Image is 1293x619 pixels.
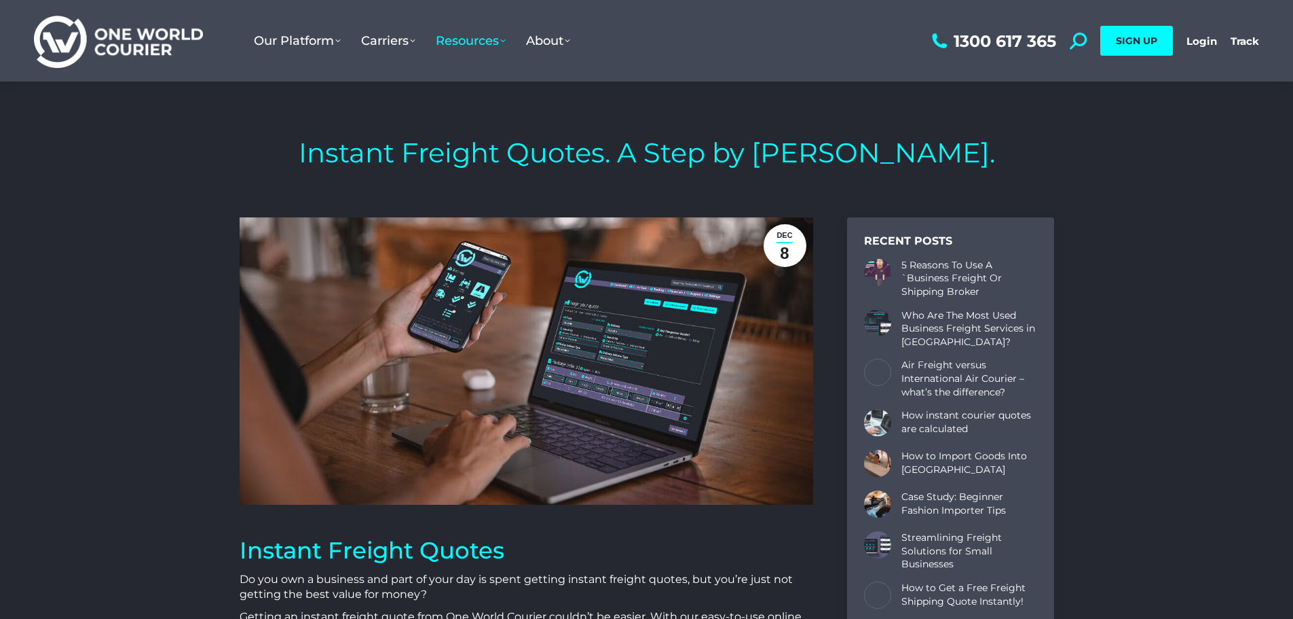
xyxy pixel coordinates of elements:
a: Who Are The Most Used Business Freight Services in [GEOGRAPHIC_DATA]? [901,309,1037,349]
a: Air Freight versus International Air Courier – what’s the difference? [901,359,1037,399]
a: Post image [864,450,891,477]
a: Login [1186,35,1217,48]
a: Post image [864,531,891,559]
a: Post image [864,359,891,386]
span: 8 [780,243,789,263]
h1: Instant Freight Quotes. A Step by [PERSON_NAME]. [299,136,995,170]
h1: Instant Freight Quotes [240,535,813,565]
a: How to Import Goods Into [GEOGRAPHIC_DATA] [901,450,1037,476]
span: Resources [436,33,506,48]
a: Carriers [351,20,426,62]
a: Streamlining Freight Solutions for Small Businesses [901,531,1037,571]
a: 1300 617 365 [929,33,1056,50]
a: Dec8 [764,224,806,267]
span: Our Platform [254,33,341,48]
span: About [526,33,570,48]
span: Dec [776,229,792,242]
img: Freight Tech. Man on laptop mobile phone, freight quotes One World Courier [240,217,813,505]
a: Post image [864,491,891,518]
a: Track [1231,35,1259,48]
a: Post image [864,409,891,436]
a: Case Study: Beginner Fashion Importer Tips [901,491,1037,517]
a: About [516,20,580,62]
a: Post image [864,309,891,336]
img: One World Courier [34,14,203,69]
a: Post image [864,582,891,609]
a: How to Get a Free Freight Shipping Quote Instantly! [901,582,1037,608]
a: SIGN UP [1100,26,1173,56]
a: How instant courier quotes are calculated [901,409,1037,436]
a: Resources [426,20,516,62]
span: SIGN UP [1116,35,1157,47]
a: Post image [864,259,891,286]
a: Our Platform [244,20,351,62]
p: Do you own a business and part of your day is spent getting instant freight quotes, but you’re ju... [240,572,813,603]
div: Recent Posts [864,234,1037,249]
a: 5 Reasons To Use A `Business Freight Or Shipping Broker [901,259,1037,299]
span: Carriers [361,33,415,48]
